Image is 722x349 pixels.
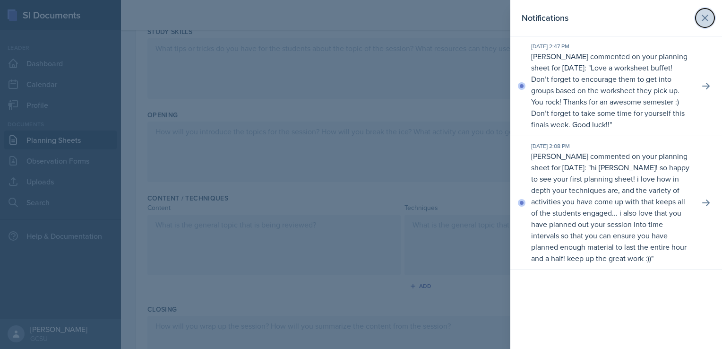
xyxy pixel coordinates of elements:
div: [DATE] 2:08 PM [531,142,692,150]
p: hi [PERSON_NAME]! so happy to see your first planning sheet! i love how in depth your techniques ... [531,162,689,263]
p: Love a worksheet buffet! Don’t forget to encourage them to get into groups based on the worksheet... [531,62,685,130]
p: [PERSON_NAME] commented on your planning sheet for [DATE]: " " [531,150,692,264]
h2: Notifications [522,11,568,25]
p: [PERSON_NAME] commented on your planning sheet for [DATE]: " " [531,51,692,130]
div: [DATE] 2:47 PM [531,42,692,51]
